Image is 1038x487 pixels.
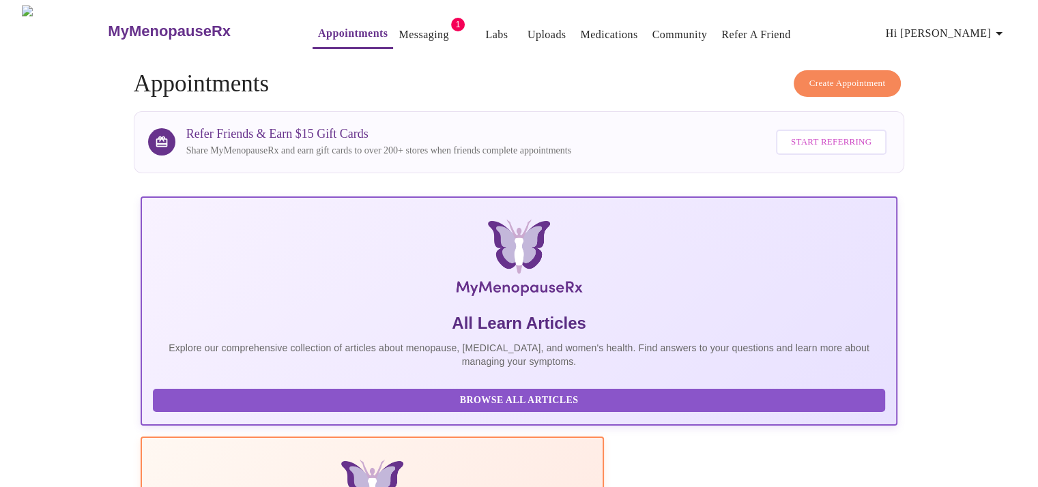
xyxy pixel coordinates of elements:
[528,25,566,44] a: Uploads
[134,70,905,98] h4: Appointments
[880,20,1013,47] button: Hi [PERSON_NAME]
[794,70,902,97] button: Create Appointment
[266,220,771,301] img: MyMenopauseRx Logo
[167,392,872,409] span: Browse All Articles
[716,21,796,48] button: Refer a Friend
[575,21,643,48] button: Medications
[153,312,886,334] h5: All Learn Articles
[647,21,713,48] button: Community
[186,144,571,158] p: Share MyMenopauseRx and earn gift cards to over 200+ stores when friends complete appointments
[186,127,571,141] h3: Refer Friends & Earn $15 Gift Cards
[791,134,871,150] span: Start Referring
[485,25,508,44] a: Labs
[580,25,637,44] a: Medications
[153,389,886,413] button: Browse All Articles
[399,25,448,44] a: Messaging
[522,21,572,48] button: Uploads
[776,130,886,155] button: Start Referring
[318,24,388,43] a: Appointments
[313,20,393,49] button: Appointments
[108,23,231,40] h3: MyMenopauseRx
[475,21,519,48] button: Labs
[886,24,1007,43] span: Hi [PERSON_NAME]
[652,25,708,44] a: Community
[721,25,791,44] a: Refer a Friend
[773,123,890,162] a: Start Referring
[809,76,886,91] span: Create Appointment
[451,18,465,31] span: 1
[22,5,106,57] img: MyMenopauseRx Logo
[153,394,889,405] a: Browse All Articles
[153,341,886,368] p: Explore our comprehensive collection of articles about menopause, [MEDICAL_DATA], and women's hea...
[106,8,285,55] a: MyMenopauseRx
[393,21,454,48] button: Messaging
